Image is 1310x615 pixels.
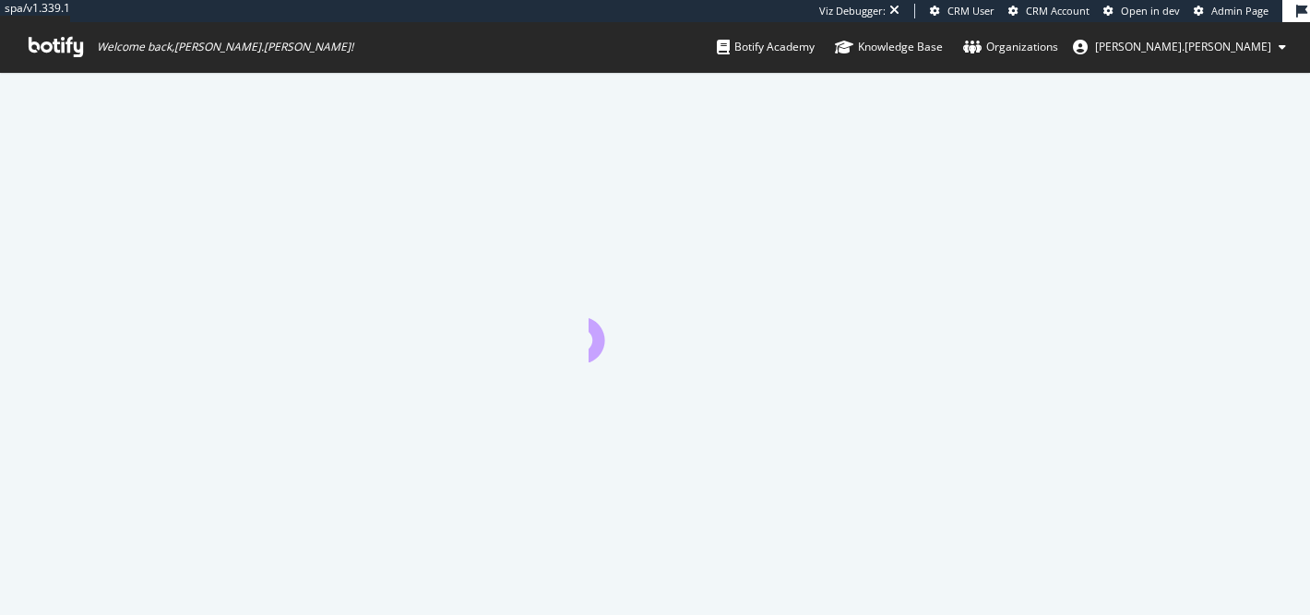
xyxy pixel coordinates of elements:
[717,38,815,56] div: Botify Academy
[1121,4,1180,18] span: Open in dev
[589,296,721,362] div: animation
[1194,4,1268,18] a: Admin Page
[1095,39,1271,54] span: charles.lemaire
[1026,4,1090,18] span: CRM Account
[1103,4,1180,18] a: Open in dev
[947,4,994,18] span: CRM User
[963,38,1058,56] div: Organizations
[97,40,353,54] span: Welcome back, [PERSON_NAME].[PERSON_NAME] !
[1211,4,1268,18] span: Admin Page
[1058,32,1301,62] button: [PERSON_NAME].[PERSON_NAME]
[963,22,1058,72] a: Organizations
[835,22,943,72] a: Knowledge Base
[717,22,815,72] a: Botify Academy
[819,4,886,18] div: Viz Debugger:
[930,4,994,18] a: CRM User
[1008,4,1090,18] a: CRM Account
[835,38,943,56] div: Knowledge Base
